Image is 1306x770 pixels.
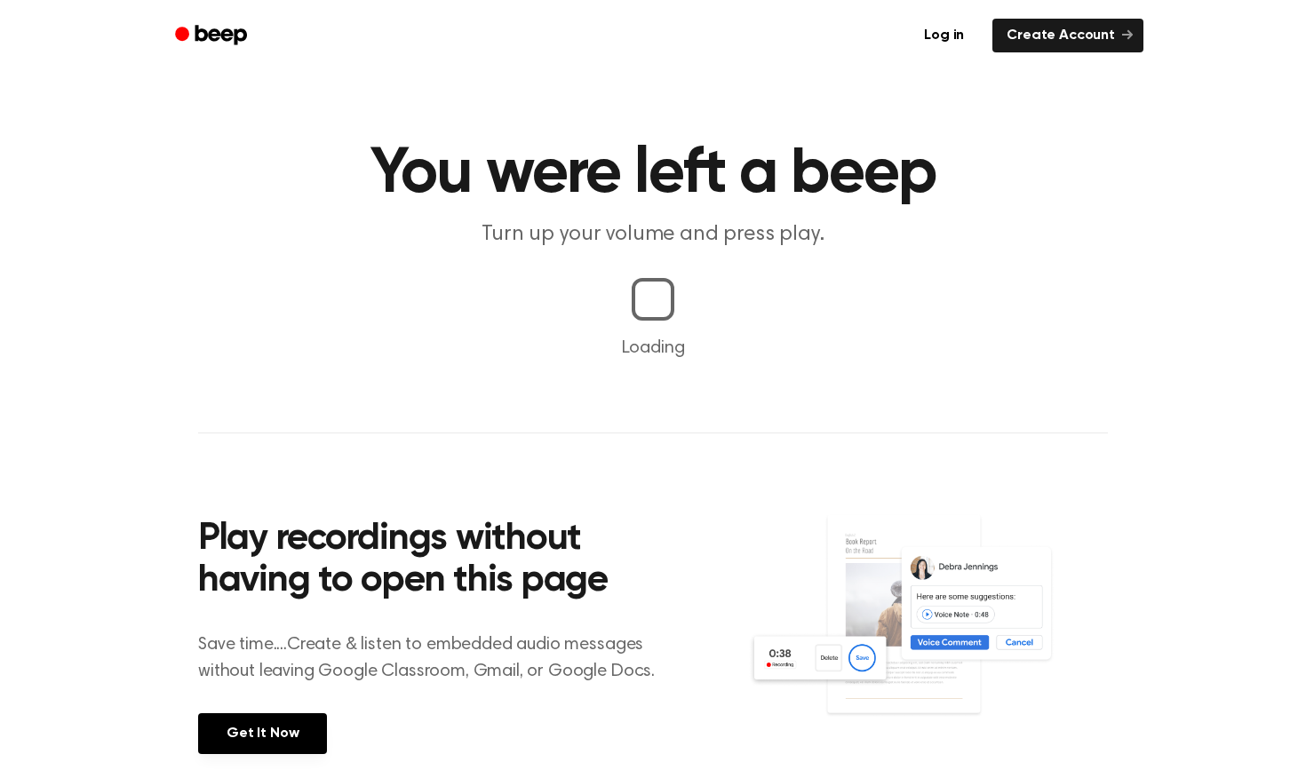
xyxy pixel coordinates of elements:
a: Create Account [992,19,1143,52]
p: Save time....Create & listen to embedded audio messages without leaving Google Classroom, Gmail, ... [198,631,677,685]
p: Turn up your volume and press play. [312,220,994,250]
a: Log in [906,15,982,56]
img: Voice Comments on Docs and Recording Widget [748,513,1108,752]
p: Loading [21,335,1285,361]
a: Get It Now [198,713,327,754]
h2: Play recordings without having to open this page [198,519,677,603]
h1: You were left a beep [198,142,1108,206]
a: Beep [163,19,263,53]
